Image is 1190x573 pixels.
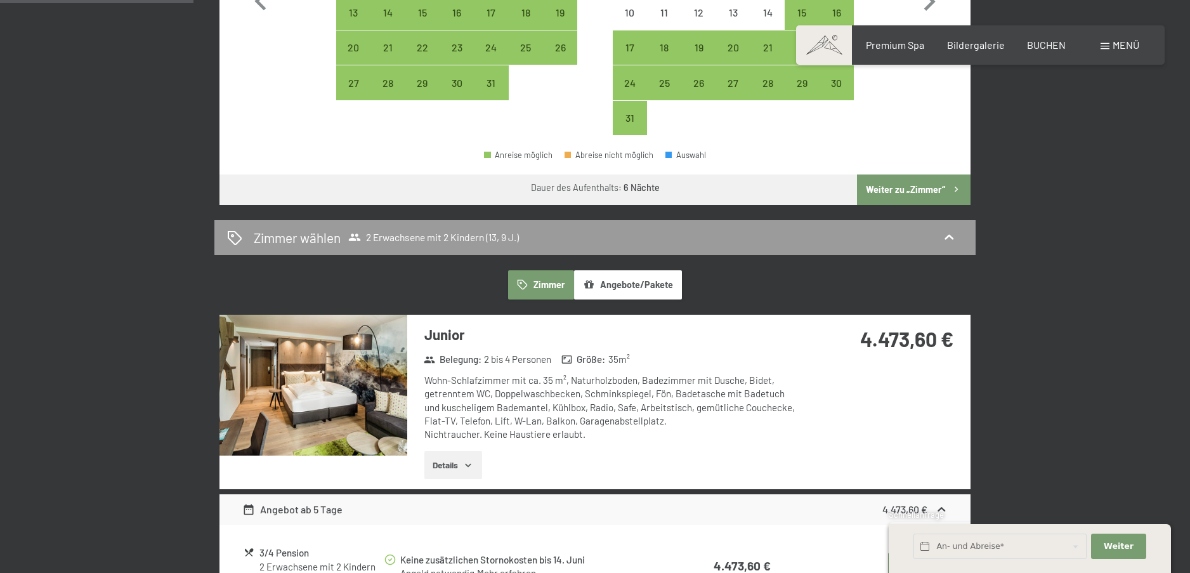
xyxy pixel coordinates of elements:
div: Thu Jul 23 2026 [440,30,474,65]
strong: 4.473,60 € [882,503,927,515]
strong: 4.473,60 € [860,327,953,351]
b: 6 Nächte [624,182,660,193]
div: 22 [786,43,818,74]
div: Anreise möglich [613,101,647,135]
div: 25 [648,78,680,110]
div: Thu Aug 20 2026 [716,30,750,65]
div: 10 [614,8,646,39]
div: 12 [683,8,714,39]
div: Abreise nicht möglich [565,151,653,159]
div: Fri Aug 28 2026 [750,65,785,100]
div: Tue Aug 18 2026 [647,30,681,65]
a: BUCHEN [1027,39,1066,51]
button: Angebote/Pakete [574,270,682,300]
div: Anreise möglich [613,65,647,100]
div: Anreise möglich [681,30,716,65]
div: 17 [614,43,646,74]
div: Sat Aug 22 2026 [785,30,819,65]
div: 3/4 Pension [259,546,383,560]
div: Anreise möglich [405,30,440,65]
div: Anreise möglich [336,65,370,100]
div: 30 [441,78,473,110]
a: Premium Spa [866,39,924,51]
div: Anreise möglich [785,65,819,100]
div: 21 [752,43,783,74]
div: 21 [372,43,403,74]
div: 14 [752,8,783,39]
div: Anreise möglich [750,65,785,100]
strong: Belegung : [424,353,481,366]
div: Wed Aug 19 2026 [681,30,716,65]
div: 29 [407,78,438,110]
div: Wed Jul 22 2026 [405,30,440,65]
div: Anreise möglich [509,30,543,65]
div: Anreise möglich [543,30,577,65]
div: Anreise möglich [474,30,508,65]
div: 26 [544,43,576,74]
div: 15 [786,8,818,39]
button: Zimmer [508,270,574,300]
span: Weiter [1104,541,1134,552]
h3: Junior [424,325,802,345]
span: 2 Erwachsene mit 2 Kindern (13, 9 J.) [348,231,519,244]
div: Angebot ab 5 Tage [242,502,343,517]
button: Details [424,451,482,479]
div: Anreise möglich [647,30,681,65]
div: 27 [717,78,749,110]
div: Anreise möglich [405,65,440,100]
div: Wohn-Schlafzimmer mit ca. 35 m², Naturholzboden, Badezimmer mit Dusche, Bidet, getrenntem WC, Dop... [424,374,802,441]
div: 16 [821,8,853,39]
div: Thu Aug 27 2026 [716,65,750,100]
div: Sat Aug 29 2026 [785,65,819,100]
div: Fri Jul 24 2026 [474,30,508,65]
span: Menü [1113,39,1139,51]
div: Sun Jul 26 2026 [543,30,577,65]
div: Anreise möglich [484,151,552,159]
div: Anreise möglich [370,30,405,65]
div: Sat Jul 25 2026 [509,30,543,65]
div: 19 [683,43,714,74]
div: Anreise möglich [785,30,819,65]
div: Tue Aug 25 2026 [647,65,681,100]
div: 23 [441,43,473,74]
div: Sun Aug 23 2026 [820,30,854,65]
div: Keine zusätzlichen Stornokosten bis 14. Juni [400,553,664,567]
div: Mon Jul 20 2026 [336,30,370,65]
div: 30 [821,78,853,110]
div: Sun Aug 30 2026 [820,65,854,100]
div: 28 [372,78,403,110]
div: Anreise möglich [750,30,785,65]
h2: Zimmer wählen [254,228,341,247]
div: 15 [407,8,438,39]
div: Anreise möglich [820,65,854,100]
div: Angebot ab 5 Tage4.473,60 € [219,494,971,525]
div: Anreise möglich [716,30,750,65]
span: Bildergalerie [947,39,1005,51]
div: Anreise möglich [370,65,405,100]
div: 24 [475,43,507,74]
div: 20 [337,43,369,74]
div: Dauer des Aufenthalts: [531,181,660,194]
div: Fri Jul 31 2026 [474,65,508,100]
div: 28 [752,78,783,110]
div: 19 [544,8,576,39]
button: Weiter [1091,534,1146,560]
div: Anreise möglich [647,65,681,100]
div: 26 [683,78,714,110]
div: 11 [648,8,680,39]
div: 22 [407,43,438,74]
div: 25 [510,43,542,74]
img: mss_renderimg.php [219,315,407,456]
div: Anreise möglich [820,30,854,65]
div: 13 [717,8,749,39]
div: 27 [337,78,369,110]
div: 20 [717,43,749,74]
div: Tue Jul 28 2026 [370,65,405,100]
span: 2 bis 4 Personen [484,353,551,366]
div: Mon Aug 31 2026 [613,101,647,135]
div: 24 [614,78,646,110]
div: Anreise möglich [474,65,508,100]
div: Anreise möglich [681,65,716,100]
